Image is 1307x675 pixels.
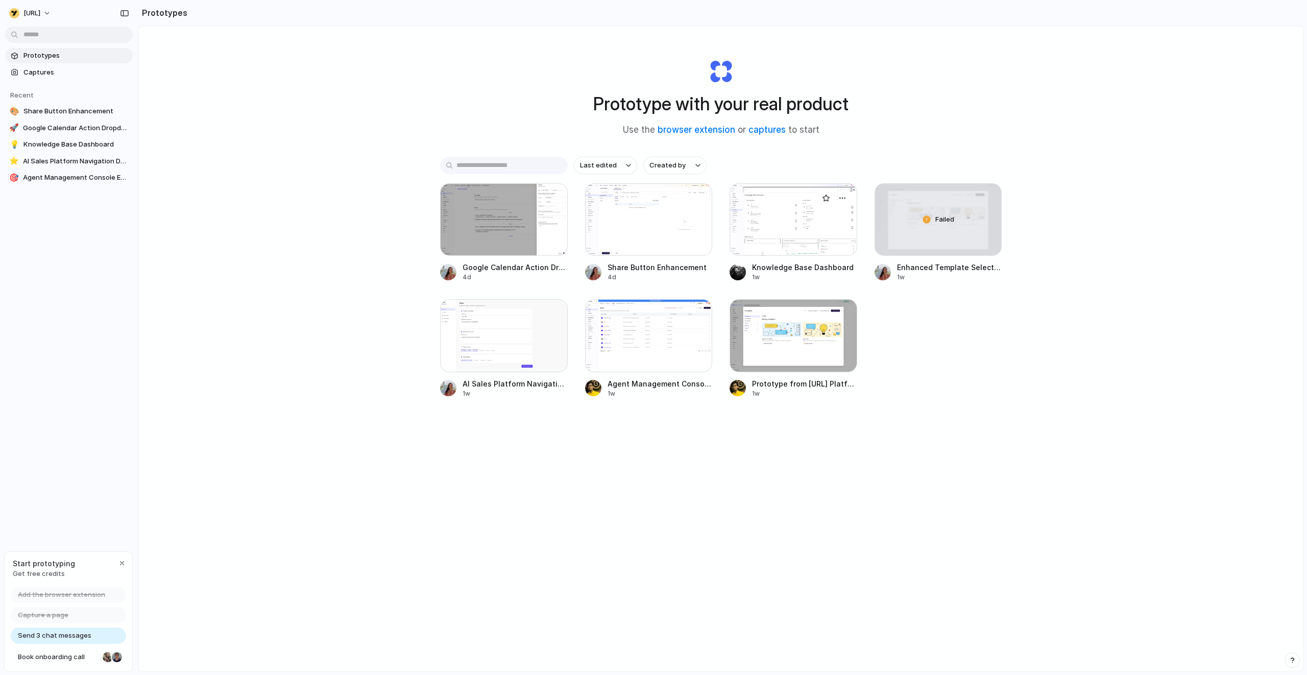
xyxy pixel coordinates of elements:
span: AI Sales Platform Navigation Design [23,156,129,166]
button: Last edited [574,157,637,174]
button: Created by [643,157,707,174]
span: AI Sales Platform Navigation Design [463,378,568,389]
a: Prototype from Yellow.ai Platform OverviewPrototype from [URL] Platform Overview1w [730,299,857,398]
span: Google Calendar Action Dropdown Enhancement [463,262,568,273]
span: Knowledge Base Dashboard [752,262,857,273]
span: Enhanced Template Selection Modal [897,262,1002,273]
a: Share Button EnhancementShare Button Enhancement4d [585,183,713,282]
span: Share Button Enhancement [608,262,713,273]
a: Agent Management Console EnhancementsAgent Management Console Enhancements1w [585,299,713,398]
span: Share Button Enhancement [23,106,129,116]
div: Nicole Kubica [102,651,114,663]
a: AI Sales Platform Navigation DesignAI Sales Platform Navigation Design1w [440,299,568,398]
span: Captures [23,67,129,78]
a: browser extension [658,125,735,135]
span: Last edited [580,160,617,171]
div: 1w [608,389,713,398]
a: Prototypes [5,48,133,63]
a: 🚀Google Calendar Action Dropdown Enhancement [5,120,133,136]
div: 1w [752,389,857,398]
span: Failed [935,214,954,225]
span: Use the or to start [623,124,819,137]
button: [URL] [5,5,56,21]
a: ⭐AI Sales Platform Navigation Design [5,154,133,169]
span: Google Calendar Action Dropdown Enhancement [23,123,129,133]
a: Captures [5,65,133,80]
span: Agent Management Console Enhancements [608,378,713,389]
div: Christian Iacullo [111,651,123,663]
span: Start prototyping [13,558,75,569]
div: 🚀 [9,123,19,133]
a: 🎨Share Button Enhancement [5,104,133,119]
span: Book onboarding call [18,652,99,662]
h1: Prototype with your real product [593,90,849,117]
div: 🎨 [9,106,19,116]
div: 1w [752,273,857,282]
div: ⭐ [9,156,19,166]
a: Book onboarding call [11,649,126,665]
a: Knowledge Base DashboardKnowledge Base Dashboard1w [730,183,857,282]
div: 4d [608,273,713,282]
span: Agent Management Console Enhancements [23,173,129,183]
span: Prototype from [URL] Platform Overview [752,378,857,389]
span: Recent [10,91,34,99]
span: Knowledge Base Dashboard [23,139,129,150]
span: Prototypes [23,51,129,61]
span: Get free credits [13,569,75,579]
span: [URL] [23,8,40,18]
span: Created by [649,160,686,171]
span: Add the browser extension [18,590,105,600]
h2: Prototypes [138,7,187,19]
div: 🎯 [9,173,19,183]
div: 1w [463,389,568,398]
a: Google Calendar Action Dropdown EnhancementGoogle Calendar Action Dropdown Enhancement4d [440,183,568,282]
div: 4d [463,273,568,282]
a: Enhanced Template Selection ModalFailedEnhanced Template Selection Modal1w [875,183,1002,282]
div: 💡 [9,139,19,150]
a: captures [748,125,786,135]
a: 💡Knowledge Base Dashboard [5,137,133,152]
div: 1w [897,273,1002,282]
a: 🎯Agent Management Console Enhancements [5,170,133,185]
span: Send 3 chat messages [18,631,91,641]
span: Capture a page [18,610,68,620]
